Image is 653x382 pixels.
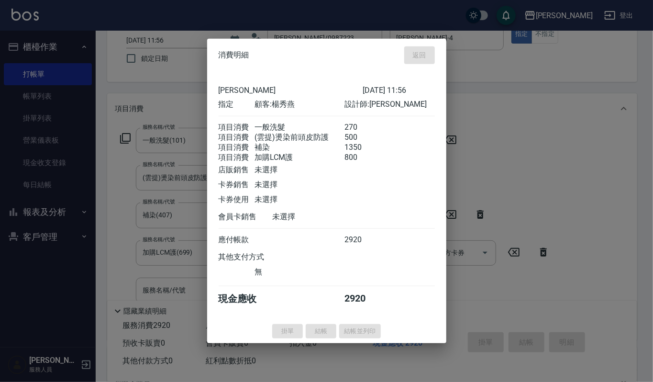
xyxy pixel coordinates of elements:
[344,152,380,162] div: 800
[219,212,273,222] div: 會員卡銷售
[344,292,380,305] div: 2920
[344,132,380,142] div: 500
[219,85,363,94] div: [PERSON_NAME]
[255,194,344,204] div: 未選擇
[219,292,273,305] div: 現金應收
[344,235,380,245] div: 2920
[219,194,255,204] div: 卡券使用
[273,212,363,222] div: 未選擇
[219,122,255,132] div: 項目消費
[219,99,255,109] div: 指定
[255,152,344,162] div: 加購LCM護
[219,235,255,245] div: 應付帳款
[344,122,380,132] div: 270
[344,99,434,109] div: 設計師: [PERSON_NAME]
[219,252,291,262] div: 其他支付方式
[219,152,255,162] div: 項目消費
[255,267,344,277] div: 無
[219,165,255,175] div: 店販銷售
[255,122,344,132] div: 一般洗髮
[344,142,380,152] div: 1350
[219,132,255,142] div: 項目消費
[255,99,344,109] div: 顧客: 楊秀燕
[363,85,435,94] div: [DATE] 11:56
[255,165,344,175] div: 未選擇
[255,180,344,190] div: 未選擇
[255,132,344,142] div: (雲提)燙染前頭皮防護
[255,142,344,152] div: 補染
[219,180,255,190] div: 卡券銷售
[219,142,255,152] div: 項目消費
[219,50,249,60] span: 消費明細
